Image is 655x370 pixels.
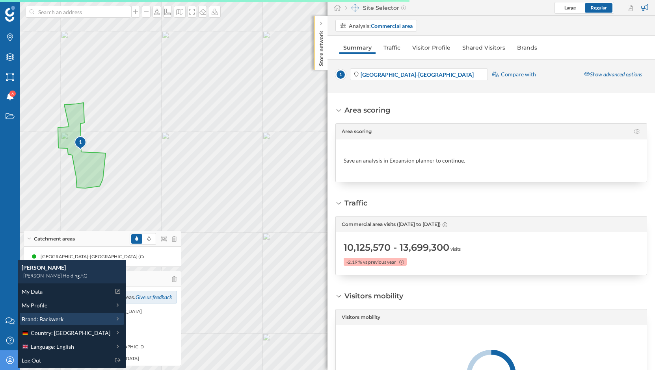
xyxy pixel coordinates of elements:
span: -2.19 % [346,259,362,266]
a: Brands [513,41,541,54]
span: Regular [591,5,607,11]
span: 6 [11,90,14,98]
span: 10,125,570 - 13,699,300 [344,241,449,254]
div: [PERSON_NAME] Holding AG [22,272,122,279]
img: Geoblink Logo [5,6,15,22]
p: Store network [317,28,325,66]
img: dashboards-manager.svg [351,4,359,12]
div: Show advanced options [579,68,647,81]
img: pois-map-marker.svg [74,136,87,151]
span: Support [17,6,45,13]
span: Compare with [501,70,536,78]
span: My Profile [22,301,47,309]
a: Summary [339,41,376,54]
span: My Data [22,287,43,296]
div: 1 [74,138,87,146]
a: Shared Visitors [458,41,509,54]
span: Country: [GEOGRAPHIC_DATA] [31,329,110,337]
span: visits [450,246,461,253]
div: [GEOGRAPHIC_DATA]-[GEOGRAPHIC_DATA] (Commercial area) [41,253,180,261]
div: 1 [74,136,86,150]
strong: Commercial area [371,22,413,29]
span: Large [564,5,576,11]
span: Brand: Backwerk [22,315,63,323]
span: Visitors mobility [342,314,380,321]
span: 1 [335,69,346,80]
span: Catchment areas [34,235,75,242]
span: Language: English [31,342,74,351]
span: vs previous year [363,259,396,266]
span: Area scoring [342,128,372,135]
span: Commercial area visits ([DATE] to [DATE]) [342,221,441,228]
div: Site Selector [345,4,406,12]
div: Traffic [344,198,367,208]
div: Visitors mobility [344,291,403,301]
div: Analysis: [349,22,413,30]
div: Area scoring [344,105,390,115]
span: Log Out [22,356,41,364]
div: Save an analysis in Expansion planner to continue. [344,157,465,165]
a: Traffic [380,41,404,54]
strong: [GEOGRAPHIC_DATA]-[GEOGRAPHIC_DATA] [361,71,474,78]
a: Visitor Profile [408,41,454,54]
div: [PERSON_NAME] [22,264,122,272]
